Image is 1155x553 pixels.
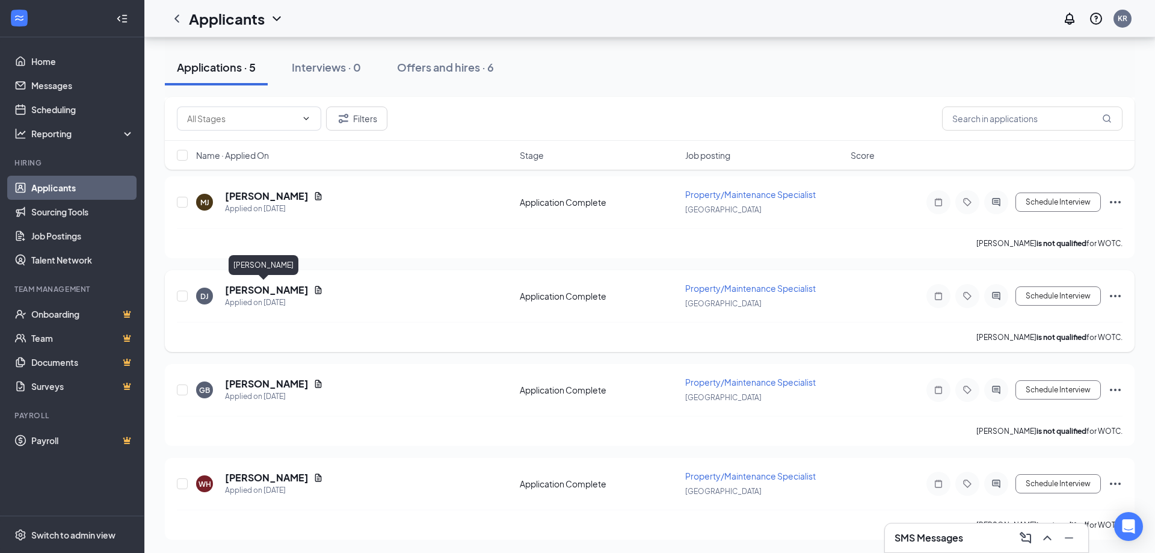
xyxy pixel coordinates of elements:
[326,107,387,131] button: Filter Filters
[976,238,1123,249] p: [PERSON_NAME] for WOTC.
[960,385,975,395] svg: Tag
[851,149,875,161] span: Score
[942,107,1123,131] input: Search in applications
[31,200,134,224] a: Sourcing Tools
[200,291,209,301] div: DJ
[177,60,256,75] div: Applications · 5
[14,284,132,294] div: Team Management
[989,197,1003,207] svg: ActiveChat
[1015,474,1101,493] button: Schedule Interview
[960,197,975,207] svg: Tag
[14,158,132,168] div: Hiring
[1108,195,1123,209] svg: Ellipses
[31,374,134,398] a: SurveysCrown
[199,479,211,489] div: WH
[225,377,309,391] h5: [PERSON_NAME]
[1089,11,1103,26] svg: QuestionInfo
[14,128,26,140] svg: Analysis
[31,49,134,73] a: Home
[1016,528,1035,548] button: ComposeMessage
[31,350,134,374] a: DocumentsCrown
[520,196,678,208] div: Application Complete
[1036,521,1086,530] b: is not qualified
[269,11,284,26] svg: ChevronDown
[685,487,762,496] span: [GEOGRAPHIC_DATA]
[685,189,816,200] span: Property/Maintenance Specialist
[31,326,134,350] a: TeamCrown
[199,385,210,395] div: GB
[13,12,25,24] svg: WorkstreamLogo
[520,384,678,396] div: Application Complete
[520,478,678,490] div: Application Complete
[1036,333,1086,342] b: is not qualified
[520,149,544,161] span: Stage
[313,191,323,201] svg: Document
[1108,289,1123,303] svg: Ellipses
[313,285,323,295] svg: Document
[989,291,1003,301] svg: ActiveChat
[336,111,351,126] svg: Filter
[960,479,975,489] svg: Tag
[1015,380,1101,400] button: Schedule Interview
[931,479,946,489] svg: Note
[685,205,762,214] span: [GEOGRAPHIC_DATA]
[1118,13,1127,23] div: KR
[187,112,297,125] input: All Stages
[170,11,184,26] svg: ChevronLeft
[931,197,946,207] svg: Note
[14,410,132,421] div: Payroll
[1036,427,1086,436] b: is not qualified
[31,224,134,248] a: Job Postings
[989,479,1003,489] svg: ActiveChat
[31,248,134,272] a: Talent Network
[1108,477,1123,491] svg: Ellipses
[989,385,1003,395] svg: ActiveChat
[292,60,361,75] div: Interviews · 0
[200,197,209,208] div: MJ
[31,302,134,326] a: OnboardingCrown
[313,473,323,483] svg: Document
[1102,114,1112,123] svg: MagnifyingGlass
[31,128,135,140] div: Reporting
[31,529,115,541] div: Switch to admin view
[685,471,816,481] span: Property/Maintenance Specialist
[685,393,762,402] span: [GEOGRAPHIC_DATA]
[1059,528,1079,548] button: Minimize
[960,291,975,301] svg: Tag
[976,426,1123,436] p: [PERSON_NAME] for WOTC.
[1108,383,1123,397] svg: Ellipses
[1114,512,1143,541] div: Open Intercom Messenger
[1036,239,1086,248] b: is not qualified
[229,255,298,275] div: [PERSON_NAME]
[225,203,323,215] div: Applied on [DATE]
[976,332,1123,342] p: [PERSON_NAME] for WOTC.
[1015,193,1101,212] button: Schedule Interview
[225,190,309,203] h5: [PERSON_NAME]
[225,484,323,496] div: Applied on [DATE]
[196,149,269,161] span: Name · Applied On
[14,529,26,541] svg: Settings
[685,283,816,294] span: Property/Maintenance Specialist
[1015,286,1101,306] button: Schedule Interview
[301,114,311,123] svg: ChevronDown
[225,391,323,403] div: Applied on [DATE]
[1040,531,1055,545] svg: ChevronUp
[31,176,134,200] a: Applicants
[1018,531,1033,545] svg: ComposeMessage
[1038,528,1057,548] button: ChevronUp
[189,8,265,29] h1: Applicants
[225,297,323,309] div: Applied on [DATE]
[931,385,946,395] svg: Note
[685,149,730,161] span: Job posting
[976,520,1123,530] p: [PERSON_NAME] for WOTC.
[520,290,678,302] div: Application Complete
[31,428,134,453] a: PayrollCrown
[313,379,323,389] svg: Document
[895,531,963,545] h3: SMS Messages
[1062,531,1076,545] svg: Minimize
[685,299,762,308] span: [GEOGRAPHIC_DATA]
[931,291,946,301] svg: Note
[225,283,309,297] h5: [PERSON_NAME]
[1062,11,1077,26] svg: Notifications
